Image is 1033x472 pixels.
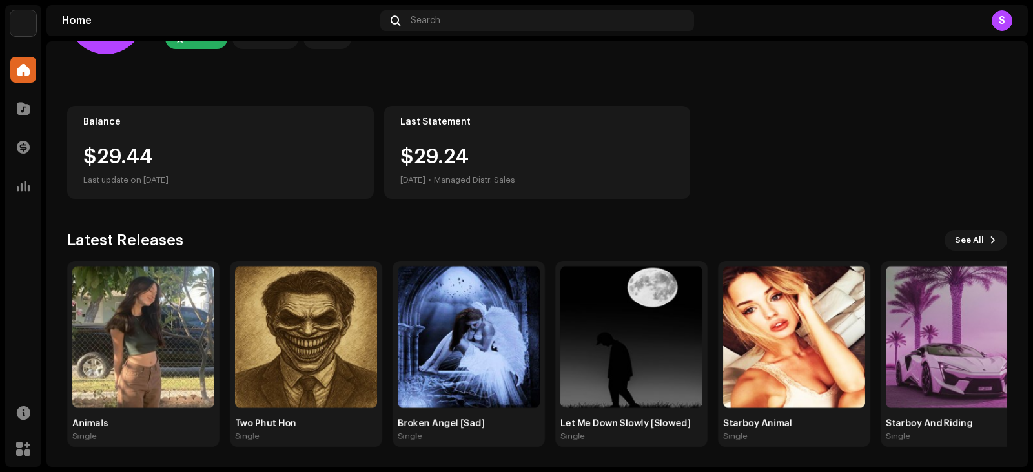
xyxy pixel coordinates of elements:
div: Single [398,431,422,442]
div: Single [560,431,585,442]
div: Single [235,431,260,442]
div: Starboy Animal [723,418,865,429]
re-o-card-value: Balance [67,106,374,199]
div: • [428,172,431,188]
h3: Latest Releases [67,230,183,251]
img: e55b0a40-f079-4bdf-b715-a1f34c409f9e [560,266,702,408]
div: Single [886,431,910,442]
div: Last Statement [400,117,675,127]
span: See All [955,227,984,253]
div: Animals [72,418,214,429]
div: S [992,10,1012,31]
span: Search [411,15,440,26]
div: Two Phut Hon [235,418,377,429]
div: Balance [83,117,358,127]
div: Single [723,431,748,442]
div: Starboy And Riding [886,418,1028,429]
img: c3d9219f-1139-4fc9-98e0-a5f390957683 [72,266,214,408]
img: a6437e74-8c8e-4f74-a1ce-131745af0155 [10,10,36,36]
button: See All [945,230,1007,251]
div: [DATE] [400,172,425,188]
img: 4dd9d475-3ef2-4906-bf8e-5ce8b8b9b445 [723,266,865,408]
div: Let Me Down Slowly [Slowed] [560,418,702,429]
img: 1049c79e-af11-4ebf-80cf-8581001fee55 [886,266,1028,408]
div: Broken Angel [Sad] [398,418,540,429]
div: Single [72,431,97,442]
img: d2631014-eca7-49ee-8941-992e18483454 [398,266,540,408]
img: d15ebb72-6fa6-48f7-af33-6128c6819868 [235,266,377,408]
re-o-card-value: Last Statement [384,106,691,199]
div: Last update on [DATE] [83,172,358,188]
div: Home [62,15,375,26]
div: Managed Distr. Sales [434,172,515,188]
